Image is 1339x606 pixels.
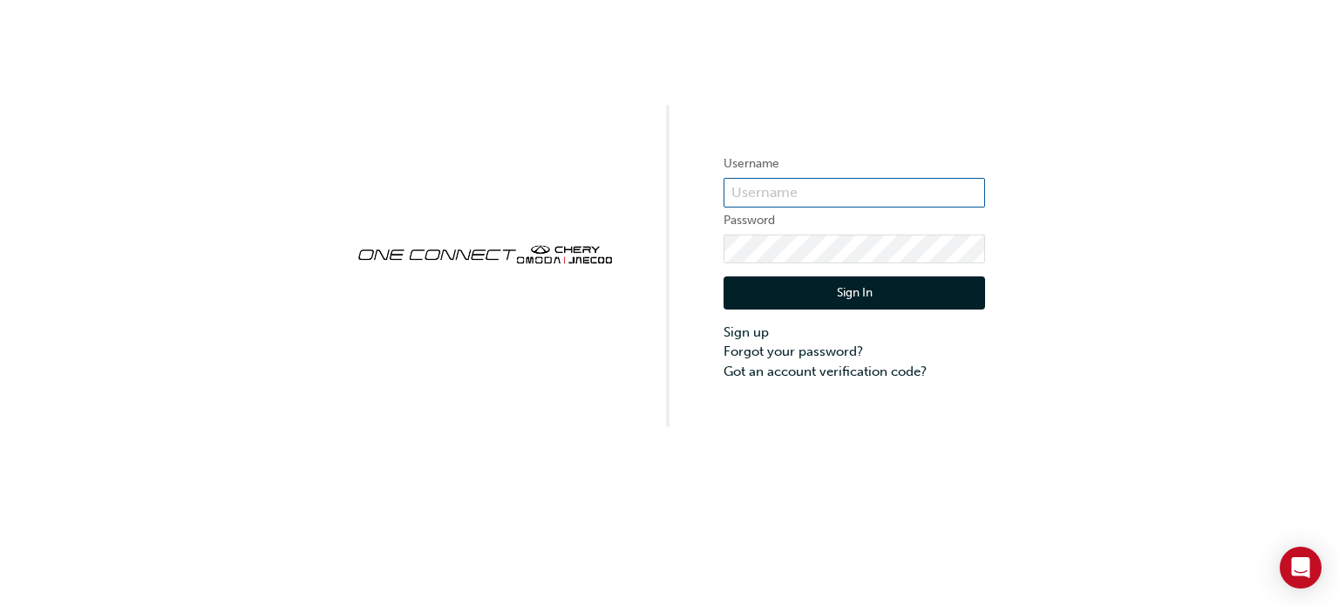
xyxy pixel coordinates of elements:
[724,210,985,231] label: Password
[724,276,985,310] button: Sign In
[724,323,985,343] a: Sign up
[724,178,985,208] input: Username
[724,362,985,382] a: Got an account verification code?
[724,342,985,362] a: Forgot your password?
[1280,547,1322,589] div: Open Intercom Messenger
[724,153,985,174] label: Username
[354,230,615,276] img: oneconnect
